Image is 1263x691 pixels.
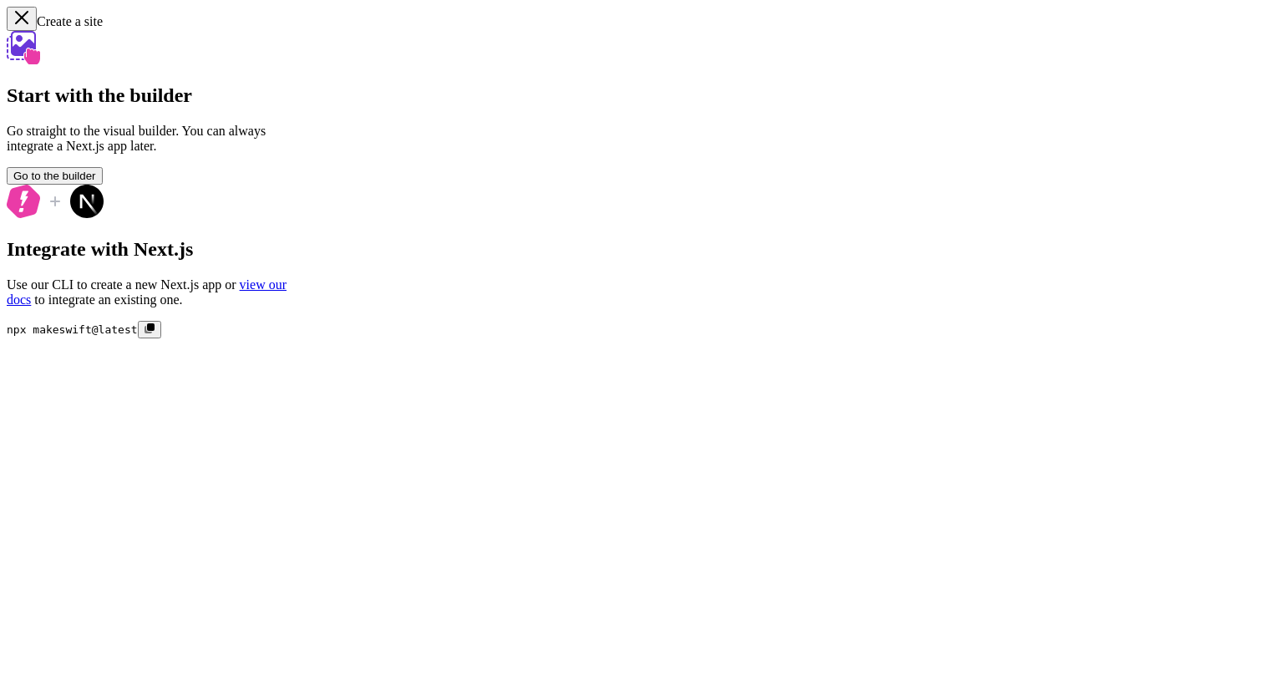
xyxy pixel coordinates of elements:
[7,323,138,336] code: npx makeswift@latest
[7,124,287,154] p: Go straight to the visual builder. You can always integrate a Next.js app later.
[7,167,103,185] button: Go to the builder
[7,277,287,307] p: Use our CLI to create a new Next.js app or to integrate an existing one.
[7,238,287,261] h2: Integrate with Next.js
[13,170,96,182] span: Go to the builder
[7,277,287,307] a: view our docs
[7,84,287,107] h2: Start with the builder
[37,14,103,28] span: Create a site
